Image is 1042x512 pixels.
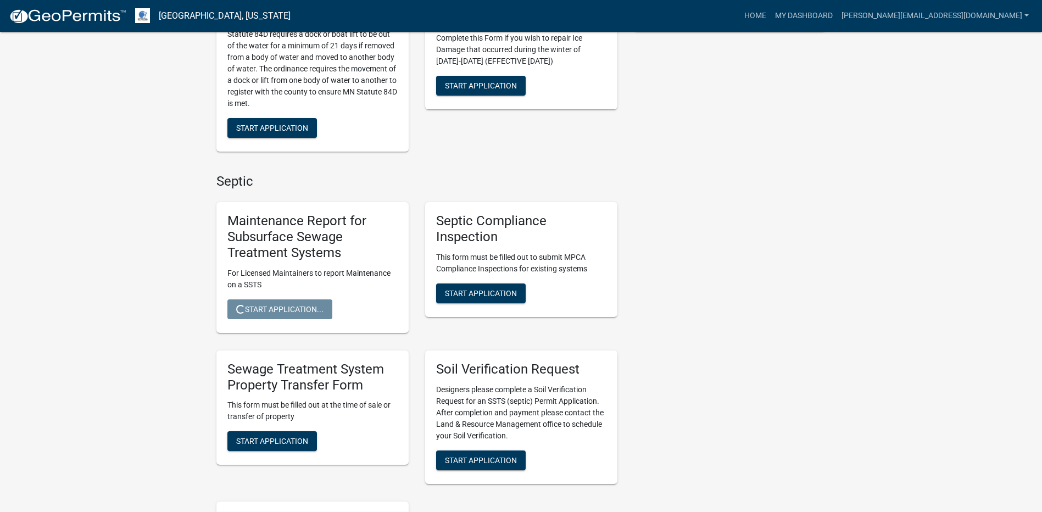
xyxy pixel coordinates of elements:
p: Designers please complete a Soil Verification Request for an SSTS (septic) Permit Application. Af... [436,384,606,442]
p: For Licensed Maintainers to report Maintenance on a SSTS [227,268,398,291]
h5: Soil Verification Request [436,361,606,377]
a: Home [740,5,771,26]
h5: Sewage Treatment System Property Transfer Form [227,361,398,393]
a: [GEOGRAPHIC_DATA], [US_STATE] [159,7,291,25]
button: Start Application [436,450,526,470]
a: [PERSON_NAME][EMAIL_ADDRESS][DOMAIN_NAME] [837,5,1033,26]
span: Start Application [445,81,517,90]
a: My Dashboard [771,5,837,26]
span: Start Application... [236,304,324,313]
span: Start Application [236,437,308,446]
p: Complete this Form if you wish to repair Ice Damage that occurred during the winter of [DATE]-[DA... [436,32,606,67]
button: Start Application [436,283,526,303]
button: Start Application [227,118,317,138]
p: This form must be filled out to submit MPCA Compliance Inspections for existing systems [436,252,606,275]
h5: Maintenance Report for Subsurface Sewage Treatment Systems [227,213,398,260]
p: [GEOGRAPHIC_DATA] and [US_STATE] State Statute 84D requires a dock or boat lift to be out of the ... [227,17,398,109]
span: Start Application [236,123,308,132]
span: Start Application [445,455,517,464]
p: This form must be filled out at the time of sale or transfer of property [227,399,398,422]
span: Start Application [445,289,517,298]
h4: Septic [216,174,617,190]
img: Otter Tail County, Minnesota [135,8,150,23]
h5: Septic Compliance Inspection [436,213,606,245]
button: Start Application [227,431,317,451]
button: Start Application [436,76,526,96]
button: Start Application... [227,299,332,319]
